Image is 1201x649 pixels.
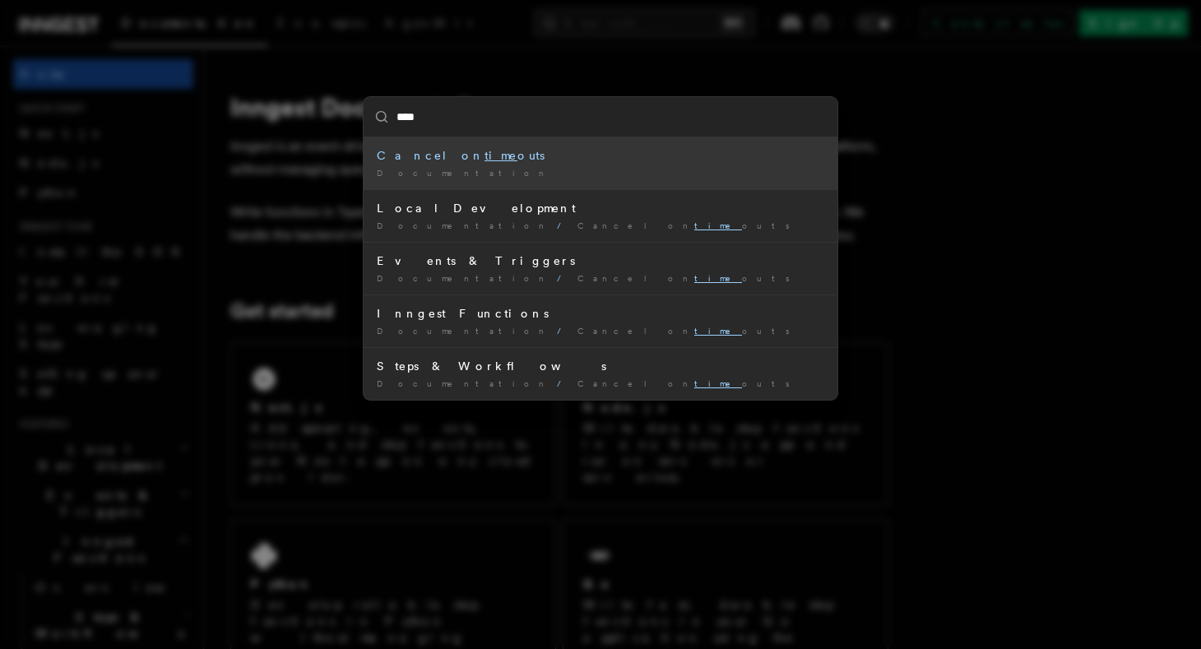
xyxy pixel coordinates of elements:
span: Documentation [377,168,550,178]
mark: time [694,378,742,388]
span: / [557,220,571,230]
span: / [557,273,571,283]
span: Documentation [377,378,550,388]
div: Local Development [377,200,824,216]
mark: time [485,149,517,162]
mark: time [694,326,742,336]
span: Cancel on outs [577,378,800,388]
div: Steps & Workflows [377,358,824,374]
div: Cancel on outs [377,147,824,164]
span: Documentation [377,273,550,283]
span: Cancel on outs [577,220,800,230]
span: Cancel on outs [577,326,800,336]
mark: time [694,220,742,230]
mark: time [694,273,742,283]
span: Cancel on outs [577,273,800,283]
span: Documentation [377,326,550,336]
div: Inngest Functions [377,305,824,322]
div: Events & Triggers [377,253,824,269]
span: / [557,326,571,336]
span: Documentation [377,220,550,230]
span: / [557,378,571,388]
